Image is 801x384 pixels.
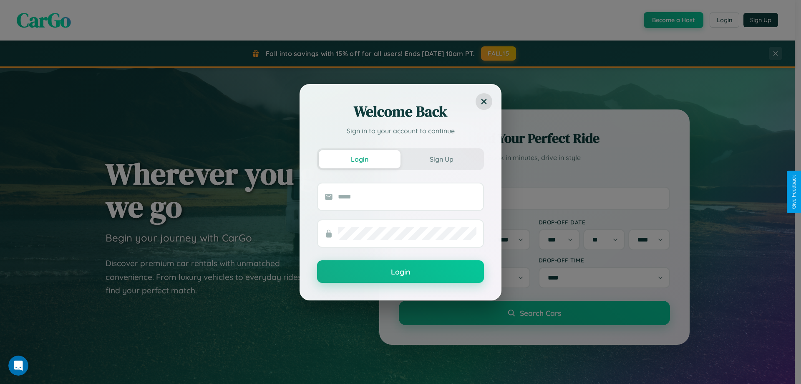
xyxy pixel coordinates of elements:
[317,126,484,136] p: Sign in to your account to continue
[791,175,797,209] div: Give Feedback
[317,260,484,283] button: Login
[8,356,28,376] iframe: Intercom live chat
[400,150,482,168] button: Sign Up
[319,150,400,168] button: Login
[317,102,484,122] h2: Welcome Back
